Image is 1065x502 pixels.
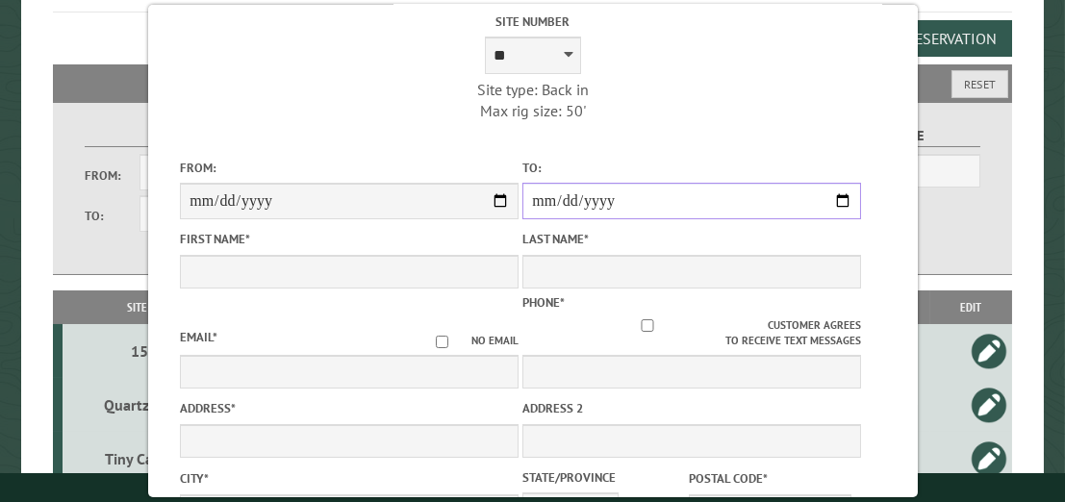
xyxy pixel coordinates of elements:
[951,70,1008,98] button: Reset
[522,159,861,177] label: To:
[31,31,46,46] img: logo_orange.svg
[930,290,1011,324] th: Edit
[180,159,519,177] label: From:
[70,449,209,468] div: Tiny Cabin
[413,336,471,348] input: No email
[363,13,701,31] label: Site Number
[689,469,851,488] label: Postal Code
[53,64,1011,101] h2: Filters
[52,121,67,137] img: tab_domain_overview_orange.svg
[85,207,139,225] label: To:
[180,230,519,248] label: First Name
[522,468,685,487] label: State/Province
[191,121,207,137] img: tab_keywords_by_traffic_grey.svg
[522,399,861,417] label: Address 2
[85,166,139,185] label: From:
[522,294,565,311] label: Phone
[522,317,861,350] label: Customer agrees to receive text messages
[70,341,209,361] div: 15
[180,469,519,488] label: City
[848,20,1012,57] button: Add a Reservation
[522,230,861,248] label: Last Name
[180,399,519,417] label: Address
[50,50,212,65] div: Domain: [DOMAIN_NAME]
[180,329,217,345] label: Email
[526,319,768,332] input: Customer agrees to receive text messages
[363,100,701,121] div: Max rig size: 50'
[363,79,701,100] div: Site type: Back in
[85,125,304,147] label: Dates
[413,333,519,349] label: No email
[54,31,94,46] div: v 4.0.25
[63,290,212,324] th: Site
[73,123,172,136] div: Domain Overview
[31,50,46,65] img: website_grey.svg
[70,395,209,414] div: Quartz Inn
[213,123,324,136] div: Keywords by Traffic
